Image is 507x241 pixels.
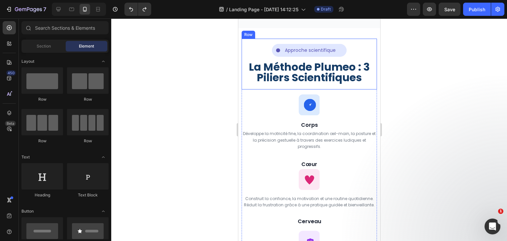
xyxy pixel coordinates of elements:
[21,208,34,214] span: Button
[469,6,485,13] div: Publish
[43,5,46,13] p: 7
[21,138,63,144] div: Row
[67,192,109,198] div: Text Block
[98,152,109,162] span: Toggle open
[37,43,51,49] span: Section
[3,3,49,16] button: 7
[21,21,109,34] input: Search Sections & Elements
[98,56,109,67] span: Toggle open
[98,206,109,217] span: Toggle open
[67,138,109,144] div: Row
[124,3,151,16] div: Undo/Redo
[226,6,228,13] span: /
[444,7,455,12] span: Save
[463,3,491,16] button: Publish
[229,6,298,13] span: Landing Page - [DATE] 14:12:25
[5,121,16,126] div: Beta
[439,3,460,16] button: Save
[21,154,30,160] span: Text
[498,209,503,214] span: 1
[67,96,109,102] div: Row
[21,192,63,198] div: Heading
[21,58,34,64] span: Layout
[485,219,500,234] iframe: Intercom live chat
[21,96,63,102] div: Row
[238,18,380,241] iframe: Design area
[6,70,16,76] div: 450
[79,43,94,49] span: Element
[321,6,331,12] span: Draft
